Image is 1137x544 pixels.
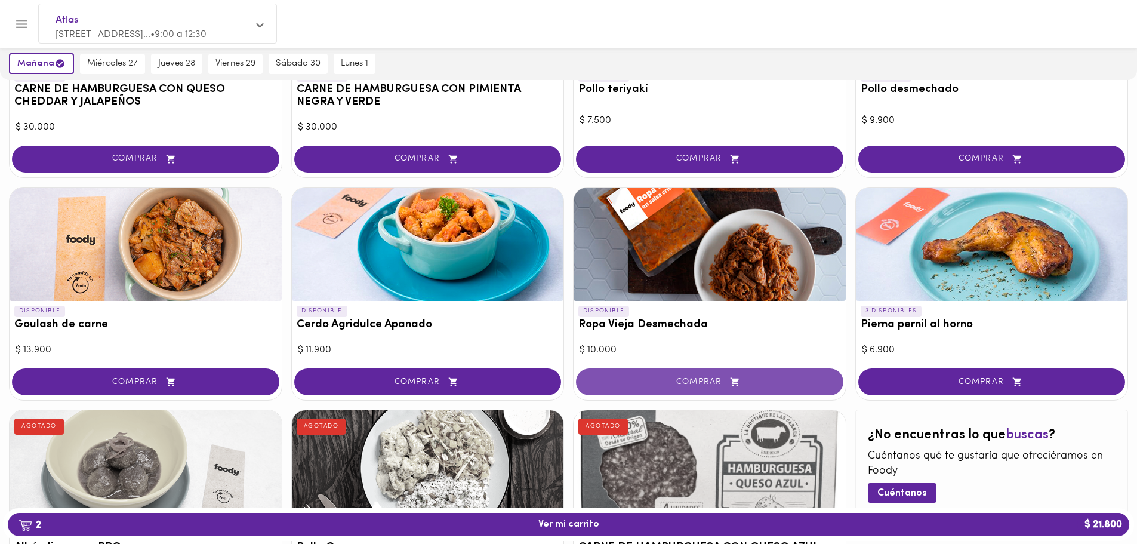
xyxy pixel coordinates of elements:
[578,319,841,331] h3: Ropa Vieja Desmechada
[158,59,195,69] span: jueves 28
[868,483,936,503] button: Cuéntanos
[574,410,846,524] div: CARNE DE HAMBURGUESA CON QUESO AZUL
[294,146,562,173] button: COMPRAR
[538,519,599,530] span: Ver mi carrito
[297,419,346,434] div: AGOTADO
[297,319,559,331] h3: Cerdo Agridulce Apanado
[298,121,558,134] div: $ 30.000
[27,154,264,164] span: COMPRAR
[591,154,828,164] span: COMPRAR
[12,368,279,395] button: COMPRAR
[17,58,66,69] span: mañana
[578,306,629,316] p: DISPONIBLE
[292,410,564,524] div: Pollo Curry
[580,343,840,357] div: $ 10.000
[151,54,202,74] button: jueves 28
[14,84,277,109] h3: CARNE DE HAMBURGUESA CON QUESO CHEDDAR Y JALAPEÑOS
[868,449,1116,480] p: Cuéntanos qué te gustaría que ofreciéramos en Foody
[858,368,1126,395] button: COMPRAR
[877,488,927,499] span: Cuéntanos
[56,13,248,28] span: Atlas
[861,84,1123,96] h3: Pollo desmechado
[576,146,843,173] button: COMPRAR
[269,54,328,74] button: sábado 30
[27,377,264,387] span: COMPRAR
[858,146,1126,173] button: COMPRAR
[8,513,1129,536] button: 2Ver mi carrito$ 21.800
[12,146,279,173] button: COMPRAR
[294,368,562,395] button: COMPRAR
[11,517,48,533] b: 2
[14,306,65,316] p: DISPONIBLE
[309,154,547,164] span: COMPRAR
[334,54,375,74] button: lunes 1
[576,368,843,395] button: COMPRAR
[861,306,922,316] p: 3 DISPONIBLES
[309,377,547,387] span: COMPRAR
[87,59,138,69] span: miércoles 27
[1068,475,1125,532] iframe: Messagebird Livechat Widget
[10,188,282,301] div: Goulash de carne
[873,154,1111,164] span: COMPRAR
[292,188,564,301] div: Cerdo Agridulce Apanado
[868,428,1116,442] h2: ¿No encuentras lo que ?
[297,84,559,109] h3: CARNE DE HAMBURGUESA CON PIMIENTA NEGRA Y VERDE
[578,84,841,96] h3: Pollo teriyaki
[7,10,36,39] button: Menu
[208,54,263,74] button: viernes 29
[578,419,628,434] div: AGOTADO
[19,520,32,531] img: cart.png
[580,114,840,128] div: $ 7.500
[10,410,282,524] div: Albóndigas con BBQ
[297,306,347,316] p: DISPONIBLE
[862,343,1122,357] div: $ 6.900
[14,419,64,434] div: AGOTADO
[276,59,321,69] span: sábado 30
[56,30,207,39] span: [STREET_ADDRESS]... • 9:00 a 12:30
[298,343,558,357] div: $ 11.900
[856,188,1128,301] div: Pierna pernil al horno
[14,319,277,331] h3: Goulash de carne
[862,114,1122,128] div: $ 9.900
[16,121,276,134] div: $ 30.000
[80,54,145,74] button: miércoles 27
[341,59,368,69] span: lunes 1
[16,343,276,357] div: $ 13.900
[861,319,1123,331] h3: Pierna pernil al horno
[9,53,74,74] button: mañana
[873,377,1111,387] span: COMPRAR
[591,377,828,387] span: COMPRAR
[215,59,255,69] span: viernes 29
[1006,428,1049,442] span: buscas
[574,188,846,301] div: Ropa Vieja Desmechada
